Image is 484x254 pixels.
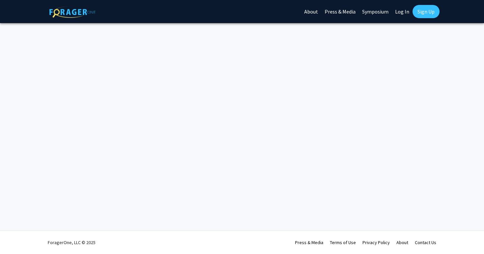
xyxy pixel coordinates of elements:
img: ForagerOne Logo [49,6,95,18]
a: Privacy Policy [363,239,390,245]
a: Press & Media [295,239,323,245]
div: ForagerOne, LLC © 2025 [48,231,95,254]
a: Sign Up [413,5,440,18]
a: Terms of Use [330,239,356,245]
a: About [396,239,408,245]
a: Contact Us [415,239,436,245]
